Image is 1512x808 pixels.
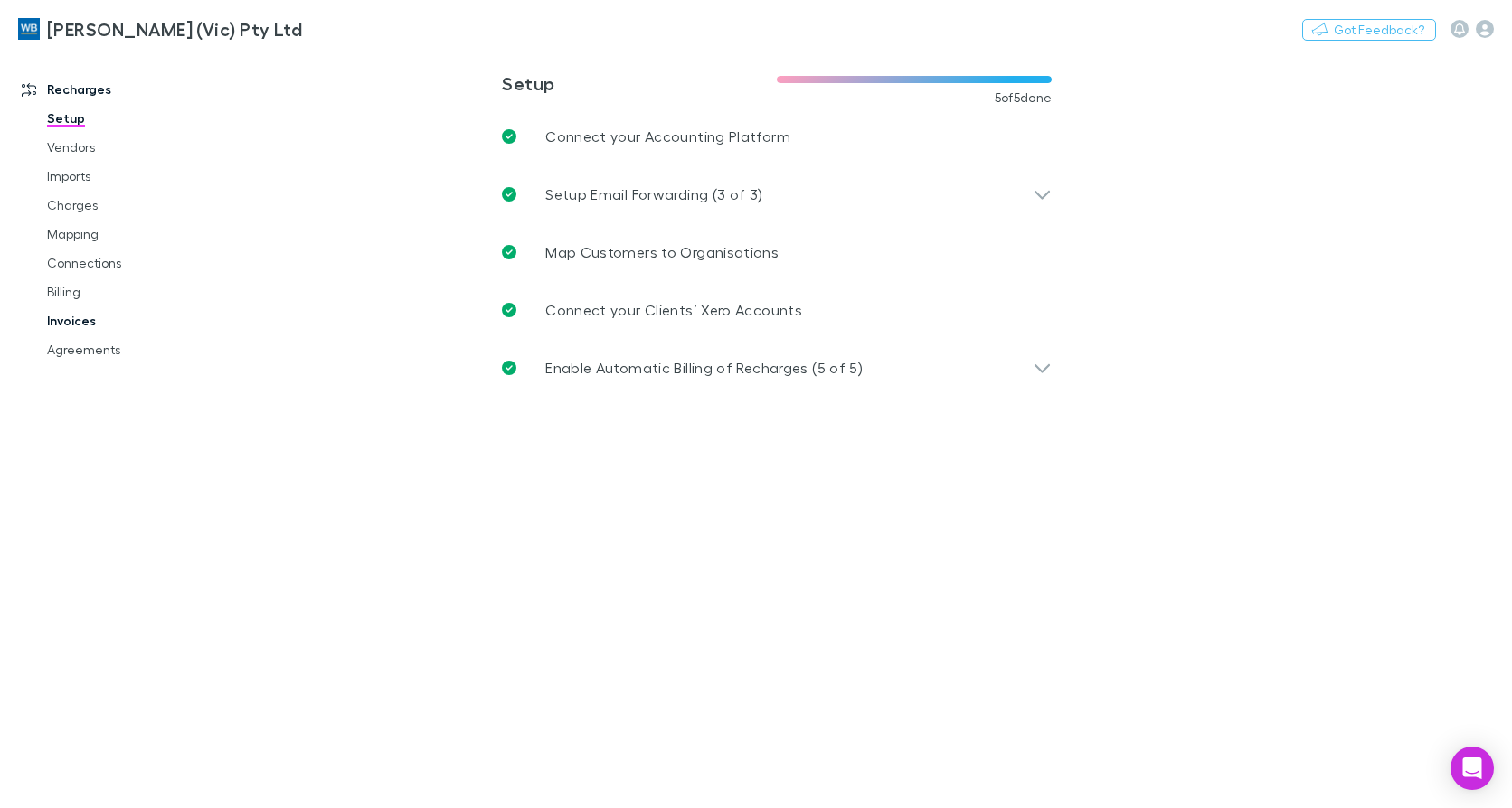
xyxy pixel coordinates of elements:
[545,357,863,379] p: Enable Automatic Billing of Recharges (5 of 5)
[29,277,240,306] a: Billing
[545,183,762,205] p: Setup Email Forwarding (3 of 3)
[545,241,779,263] p: Map Customers to Organisations
[29,191,240,220] a: Charges
[29,104,240,133] a: Setup
[7,7,313,51] a: [PERSON_NAME] (Vic) Pty Ltd
[1451,747,1494,790] div: Open Intercom Messenger
[545,126,790,147] p: Connect your Accounting Platform
[487,165,1066,223] div: Setup Email Forwarding (3 of 3)
[1302,19,1436,41] button: Got Feedback?
[18,18,40,40] img: William Buck (Vic) Pty Ltd's Logo
[29,335,240,364] a: Agreements
[29,306,240,335] a: Invoices
[29,162,240,191] a: Imports
[487,108,1066,165] a: Connect your Accounting Platform
[502,72,777,94] h3: Setup
[47,18,302,40] h3: [PERSON_NAME] (Vic) Pty Ltd
[545,299,802,321] p: Connect your Clients’ Xero Accounts
[4,75,240,104] a: Recharges
[29,249,240,277] a: Connections
[487,339,1066,397] div: Enable Automatic Billing of Recharges (5 of 5)
[487,223,1066,281] a: Map Customers to Organisations
[995,90,1053,105] span: 5 of 5 done
[29,133,240,162] a: Vendors
[487,281,1066,339] a: Connect your Clients’ Xero Accounts
[29,220,240,249] a: Mapping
